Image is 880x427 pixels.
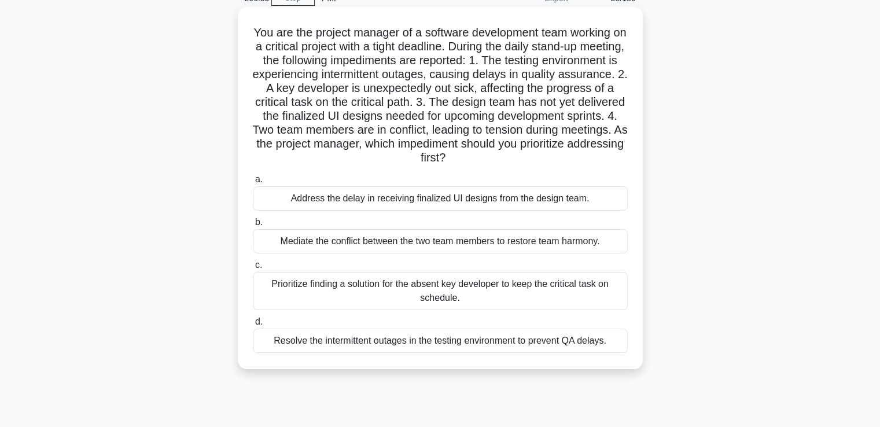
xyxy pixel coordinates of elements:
div: Mediate the conflict between the two team members to restore team harmony. [253,229,628,253]
span: d. [255,316,263,326]
div: Resolve the intermittent outages in the testing environment to prevent QA delays. [253,329,628,353]
div: Prioritize finding a solution for the absent key developer to keep the critical task on schedule. [253,272,628,310]
span: a. [255,174,263,184]
span: b. [255,217,263,227]
div: Address the delay in receiving finalized UI designs from the design team. [253,186,628,211]
h5: You are the project manager of a software development team working on a critical project with a t... [252,25,629,165]
span: c. [255,260,262,270]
